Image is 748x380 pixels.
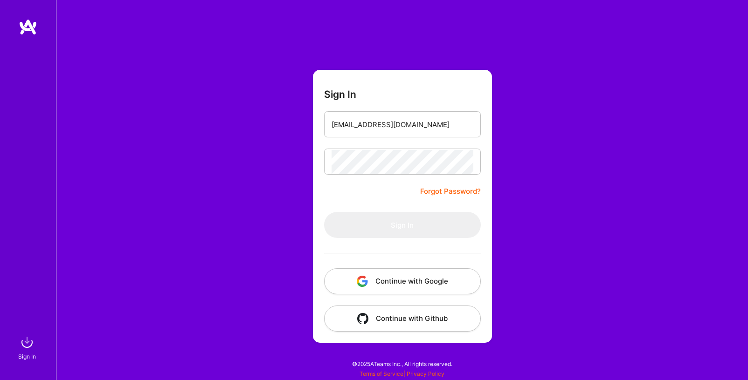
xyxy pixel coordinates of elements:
[19,19,37,35] img: logo
[324,305,481,332] button: Continue with Github
[324,268,481,294] button: Continue with Google
[20,333,36,361] a: sign inSign In
[18,352,36,361] div: Sign In
[407,370,444,377] a: Privacy Policy
[360,370,403,377] a: Terms of Service
[18,333,36,352] img: sign in
[360,370,444,377] span: |
[56,352,748,375] div: © 2025 ATeams Inc., All rights reserved.
[357,276,368,287] img: icon
[332,113,473,136] input: Email...
[357,313,368,324] img: icon
[420,186,481,197] a: Forgot Password?
[324,88,356,100] h3: Sign In
[324,212,481,238] button: Sign In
